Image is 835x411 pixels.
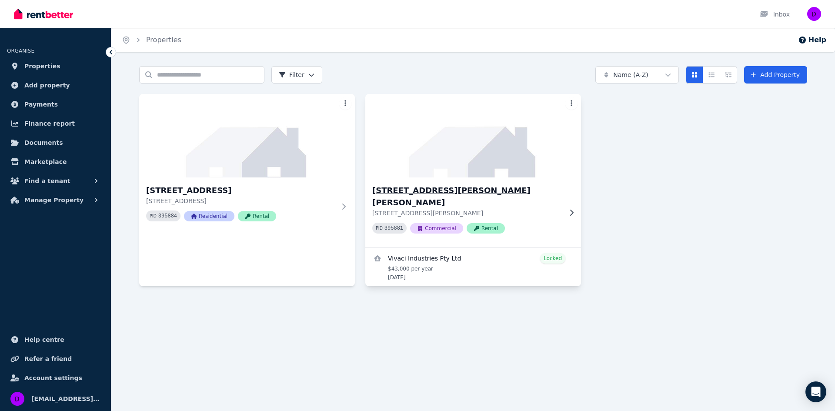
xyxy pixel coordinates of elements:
span: Account settings [24,373,82,383]
img: dalrympleroad399@gmail.com [807,7,821,21]
div: View options [686,66,737,84]
a: Payments [7,96,104,113]
button: Filter [271,66,322,84]
span: Rental [467,223,505,234]
nav: Breadcrumb [111,28,192,52]
small: PID [376,226,383,231]
span: Find a tenant [24,176,70,186]
button: Find a tenant [7,172,104,190]
h3: [STREET_ADDRESS][PERSON_NAME][PERSON_NAME] [372,184,562,209]
a: Finance report [7,115,104,132]
a: 25-26 Parkside Ln, Westmead[STREET_ADDRESS][STREET_ADDRESS]PID 395884ResidentialRental [139,94,355,235]
span: Add property [24,80,70,90]
img: 399 Dalrymple Rd, Mount Louisa [360,92,587,180]
span: [EMAIL_ADDRESS][DOMAIN_NAME] [31,394,100,404]
span: Name (A-Z) [613,70,648,79]
code: 395881 [384,225,403,231]
a: Properties [7,57,104,75]
span: Commercial [410,223,463,234]
span: Rental [238,211,276,221]
code: 395884 [158,213,177,219]
button: Compact list view [703,66,720,84]
button: Help [798,35,826,45]
span: ORGANISE [7,48,34,54]
a: Properties [146,36,181,44]
span: Documents [24,137,63,148]
a: Refer a friend [7,350,104,368]
a: Add property [7,77,104,94]
span: Properties [24,61,60,71]
div: Open Intercom Messenger [805,381,826,402]
span: Payments [24,99,58,110]
button: Expanded list view [720,66,737,84]
a: Documents [7,134,104,151]
img: RentBetter [14,7,73,20]
p: [STREET_ADDRESS][PERSON_NAME] [372,209,562,217]
span: Finance report [24,118,75,129]
button: Manage Property [7,191,104,209]
small: PID [150,214,157,218]
div: Inbox [759,10,790,19]
button: More options [339,97,351,110]
a: Account settings [7,369,104,387]
a: 399 Dalrymple Rd, Mount Louisa[STREET_ADDRESS][PERSON_NAME][PERSON_NAME][STREET_ADDRESS][PERSON_N... [365,94,581,247]
span: Help centre [24,334,64,345]
span: Marketplace [24,157,67,167]
button: More options [565,97,578,110]
span: Manage Property [24,195,83,205]
a: Add Property [744,66,807,84]
a: View details for Vivaci Industries Pty Ltd [365,248,581,286]
span: Residential [184,211,234,221]
a: Help centre [7,331,104,348]
span: Refer a friend [24,354,72,364]
button: Card view [686,66,703,84]
img: 25-26 Parkside Ln, Westmead [139,94,355,177]
button: Name (A-Z) [595,66,679,84]
p: [STREET_ADDRESS] [146,197,336,205]
a: Marketplace [7,153,104,170]
img: dalrympleroad399@gmail.com [10,392,24,406]
span: Filter [279,70,304,79]
h3: [STREET_ADDRESS] [146,184,336,197]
